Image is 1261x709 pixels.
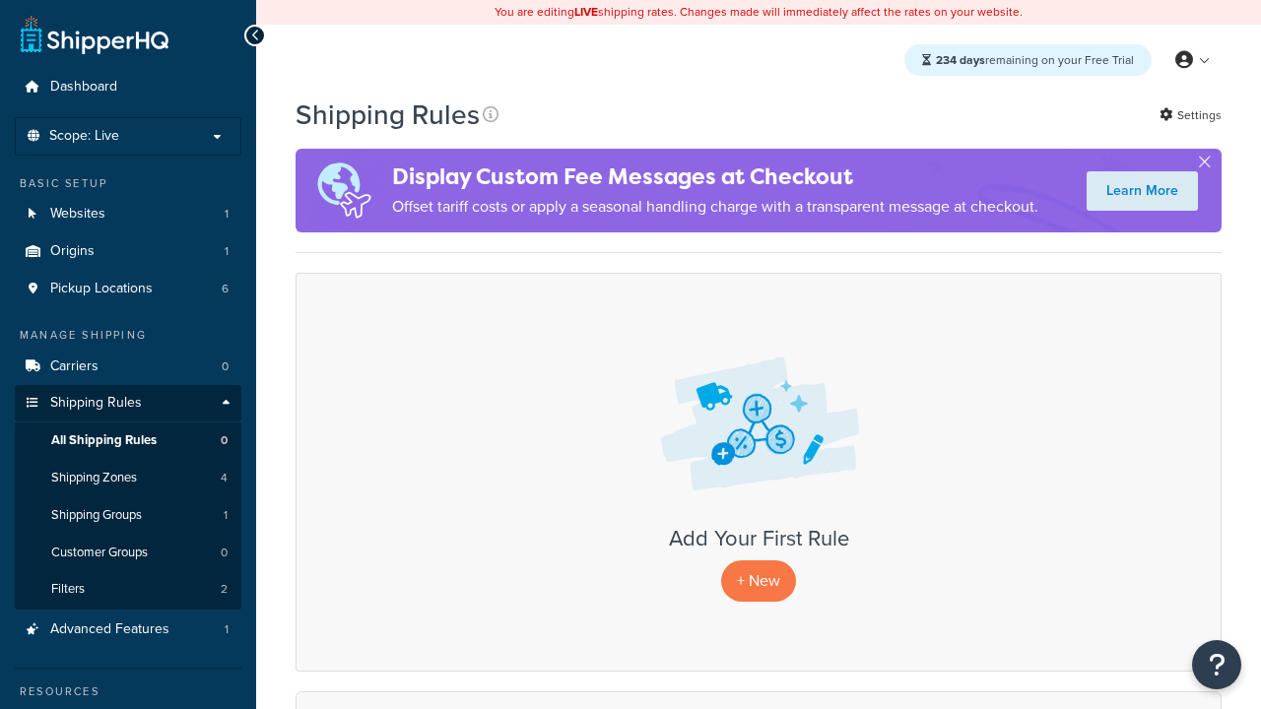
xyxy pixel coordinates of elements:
span: 0 [222,358,229,375]
button: Open Resource Center [1192,640,1241,689]
a: Shipping Groups 1 [15,497,241,534]
a: Carriers 0 [15,349,241,385]
p: Offset tariff costs or apply a seasonal handling charge with a transparent message at checkout. [392,193,1038,221]
a: Filters 2 [15,571,241,608]
h3: Add Your First Rule [316,527,1201,550]
li: Advanced Features [15,612,241,648]
span: 1 [225,243,229,260]
div: remaining on your Free Trial [904,44,1152,76]
li: Shipping Zones [15,460,241,496]
span: 2 [221,581,228,598]
li: Filters [15,571,241,608]
span: Shipping Rules [50,395,142,412]
span: Advanced Features [50,621,169,638]
a: Customer Groups 0 [15,535,241,571]
a: Pickup Locations 6 [15,271,241,307]
a: Websites 1 [15,196,241,232]
li: Origins [15,233,241,270]
a: Shipping Rules [15,385,241,421]
span: 1 [224,507,228,524]
a: ShipperHQ Home [21,15,168,54]
h1: Shipping Rules [296,96,480,134]
span: Carriers [50,358,99,375]
a: Advanced Features 1 [15,612,241,648]
span: Scope: Live [49,128,119,145]
div: Manage Shipping [15,327,241,344]
a: Settings [1160,101,1222,129]
span: Shipping Groups [51,507,142,524]
span: Websites [50,206,105,223]
strong: 234 days [936,51,985,69]
li: All Shipping Rules [15,422,241,459]
li: Pickup Locations [15,271,241,307]
a: Shipping Zones 4 [15,460,241,496]
span: Customer Groups [51,545,148,561]
span: 1 [225,206,229,223]
b: LIVE [574,3,598,21]
a: Learn More [1087,171,1198,211]
span: 1 [225,621,229,638]
img: duties-banner-06bc72dcb5fe05cb3f9472aba00be2ae8eb53ab6f0d8bb03d382ba314ac3c341.png [296,149,392,232]
span: All Shipping Rules [51,432,157,449]
li: Carriers [15,349,241,385]
li: Websites [15,196,241,232]
span: 0 [221,545,228,561]
span: Dashboard [50,79,117,96]
a: Origins 1 [15,233,241,270]
p: + New [721,560,796,601]
li: Shipping Rules [15,385,241,610]
span: Origins [50,243,95,260]
li: Customer Groups [15,535,241,571]
span: 4 [221,470,228,486]
span: 0 [221,432,228,449]
a: Dashboard [15,69,241,105]
h4: Display Custom Fee Messages at Checkout [392,161,1038,193]
span: Shipping Zones [51,470,137,486]
a: All Shipping Rules 0 [15,422,241,459]
div: Resources [15,683,241,700]
span: Pickup Locations [50,281,153,297]
span: 6 [222,281,229,297]
li: Shipping Groups [15,497,241,534]
div: Basic Setup [15,175,241,192]
span: Filters [51,581,85,598]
